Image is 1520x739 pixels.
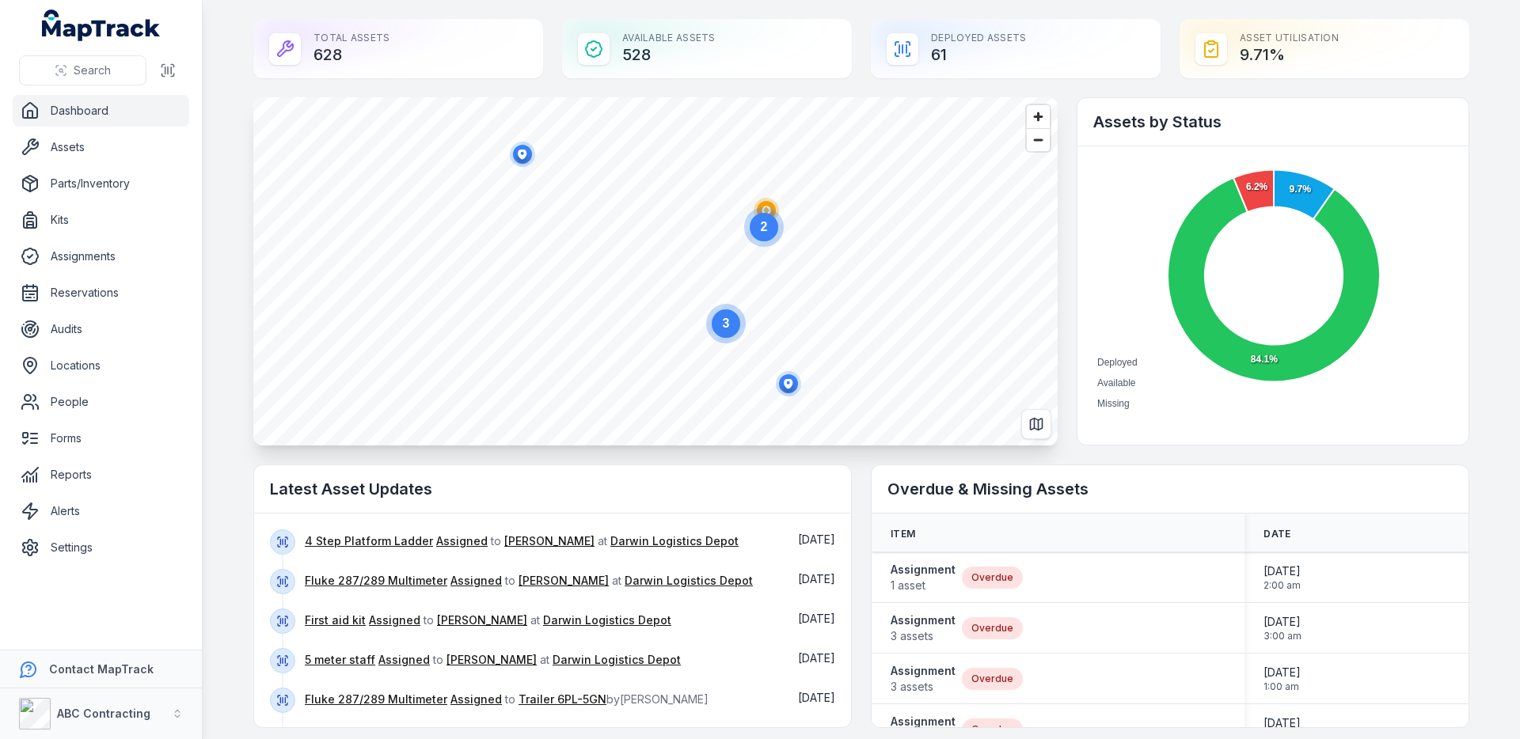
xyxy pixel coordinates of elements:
time: 16/09/2025, 12:09:54 pm [798,691,835,704]
a: Assets [13,131,189,163]
a: Darwin Logistics Depot [553,652,681,668]
span: Available [1097,377,1135,388]
span: [DATE] [1263,563,1301,579]
a: Dashboard [13,95,189,127]
div: Overdue [962,668,1023,690]
span: to at [305,613,671,627]
button: Zoom out [1027,128,1050,151]
span: Missing [1097,398,1130,409]
time: 16/09/2025, 12:26:03 pm [798,612,835,625]
a: [PERSON_NAME] [446,652,537,668]
a: 5 meter staff [305,652,375,668]
a: Darwin Logistics Depot [543,612,671,628]
a: Trailer 6PL-5GN [519,692,606,707]
span: Deployed [1097,357,1138,368]
strong: Assignment [891,714,956,730]
span: to at [305,653,681,666]
strong: ABC Contracting [57,707,150,720]
div: Overdue [962,567,1023,589]
span: 3:00 am [1263,630,1301,642]
a: MapTrack [42,9,161,41]
span: to at [305,534,739,548]
a: [PERSON_NAME] [519,573,609,589]
button: Zoom in [1027,105,1050,128]
span: to by [PERSON_NAME] [305,692,709,706]
span: Date [1263,528,1290,540]
a: Kits [13,204,189,236]
a: People [13,386,189,418]
a: Audits [13,313,189,345]
a: Assigned [378,652,430,668]
a: Reservations [13,277,189,309]
a: Assigned [369,612,420,628]
a: Assigned [450,692,502,707]
time: 16/09/2025, 12:26:03 pm [798,572,835,586]
time: 31/08/2024, 2:00:00 am [1263,563,1301,592]
a: Fluke 287/289 Multimeter [305,692,447,707]
strong: Assignment [891,562,956,578]
strong: Assignment [891,612,956,628]
a: First aid kit [305,612,366,628]
time: 16/09/2025, 12:26:03 pm [798,651,835,665]
h2: Latest Asset Updates [270,478,835,500]
h2: Overdue & Missing Assets [887,478,1453,500]
span: [DATE] [1263,665,1301,680]
span: 3 assets [891,628,956,644]
a: Locations [13,350,189,381]
a: Assignment3 assets [891,663,956,695]
a: Parts/Inventory [13,168,189,199]
a: Darwin Logistics Depot [610,533,739,549]
a: Reports [13,459,189,491]
a: Forms [13,423,189,454]
span: to at [305,574,753,587]
a: Assigned [436,533,488,549]
span: 1 asset [891,578,956,593]
span: [DATE] [1263,715,1301,731]
h2: Assets by Status [1093,111,1453,133]
span: [DATE] [798,651,835,665]
a: 4 Step Platform Ladder [305,533,433,549]
button: Switch to Map View [1021,409,1051,439]
a: Settings [13,532,189,563]
span: Item [891,528,915,540]
a: Assigned [450,573,502,589]
span: 3 assets [891,679,956,695]
span: [DATE] [798,691,835,704]
a: Assignments [13,241,189,272]
span: Search [74,63,111,78]
canvas: Map [253,97,1058,445]
span: 2:00 am [1263,579,1301,592]
a: [PERSON_NAME] [504,533,595,549]
a: [PERSON_NAME] [437,612,527,628]
time: 30/11/2024, 3:00:00 am [1263,614,1301,642]
a: Assignment1 asset [891,562,956,593]
span: [DATE] [798,572,835,586]
span: [DATE] [798,612,835,625]
a: Fluke 287/289 Multimeter [305,573,447,589]
div: Overdue [962,617,1023,639]
a: Alerts [13,495,189,527]
text: 2 [761,220,768,233]
a: Assignment3 assets [891,612,956,644]
strong: Contact MapTrack [49,662,154,676]
span: 1:00 am [1263,680,1301,693]
time: 16/09/2025, 12:26:03 pm [798,532,835,546]
time: 31/01/2025, 1:00:00 am [1263,665,1301,693]
span: [DATE] [798,532,835,546]
span: [DATE] [1263,614,1301,630]
strong: Assignment [891,663,956,679]
a: Darwin Logistics Depot [625,573,753,589]
button: Search [19,55,146,85]
text: 3 [723,316,730,330]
